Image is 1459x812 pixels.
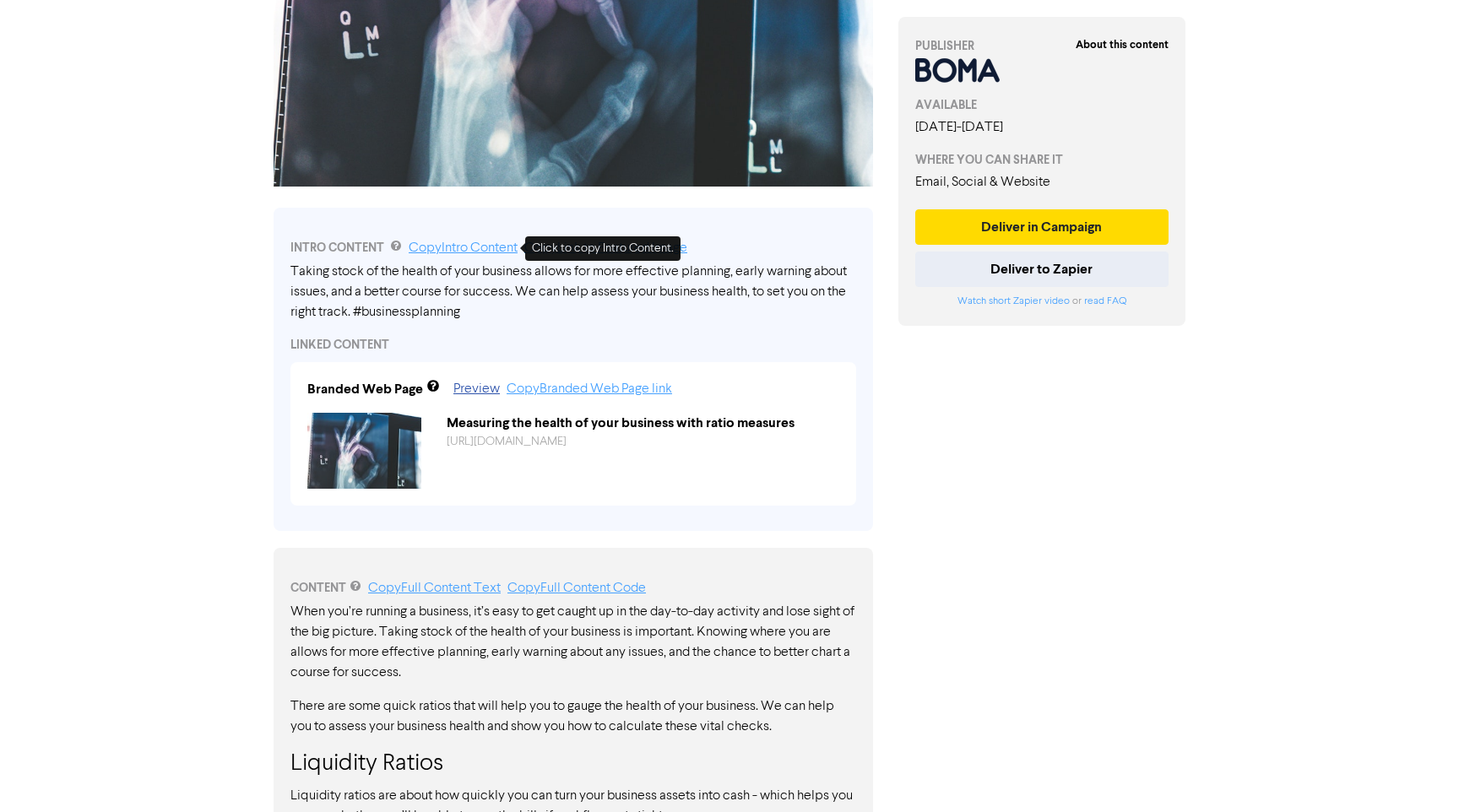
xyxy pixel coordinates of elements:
div: CONTENT [290,578,856,598]
a: [URL][DOMAIN_NAME] [447,436,567,447]
p: There are some quick ratios that will help you to gauge the health of your business. We can help ... [290,696,856,737]
div: PUBLISHER [915,37,1169,55]
a: Copy Branded Web Page link [507,382,672,396]
button: Deliver to Zapier [915,252,1169,287]
iframe: Chat Widget [1375,731,1459,812]
div: Taking stock of the health of your business allows for more effective planning, early warning abo... [290,262,856,322]
a: Copy Full Content Code [507,582,646,595]
button: Deliver in Campaign [915,209,1169,245]
a: Preview [453,382,500,396]
div: WHERE YOU CAN SHARE IT [915,151,1169,169]
div: or [915,294,1169,309]
a: Watch short Zapier video [957,296,1070,306]
h3: Liquidity Ratios [290,750,856,779]
strong: About this content [1076,38,1169,51]
div: Email, Social & Website [915,172,1169,192]
div: INTRO CONTENT [290,238,856,258]
a: read FAQ [1084,296,1126,306]
a: Copy Intro Content [409,241,518,255]
div: Click to copy Intro Content. [525,236,681,261]
div: Branded Web Page [307,379,423,399]
div: AVAILABLE [915,96,1169,114]
p: When you’re running a business, it’s easy to get caught up in the day-to-day activity and lose si... [290,602,856,683]
a: Copy Full Content Text [368,582,501,595]
div: LINKED CONTENT [290,336,856,354]
div: Measuring the health of your business with ratio measures [434,413,852,433]
div: https://public2.bomamarketing.com/cp/7sO4lZ9i3gpPuil10qESMJ?sa=JDr9FRFp [434,433,852,451]
div: [DATE] - [DATE] [915,117,1169,138]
